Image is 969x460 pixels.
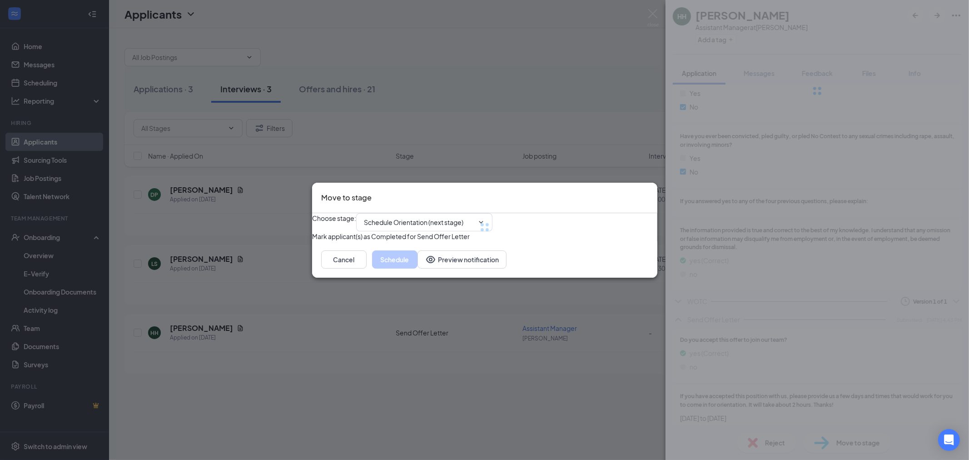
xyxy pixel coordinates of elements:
svg: Eye [425,254,436,265]
button: Cancel [321,250,367,268]
div: Open Intercom Messenger [938,429,960,451]
h3: Move to stage [321,192,372,204]
button: Schedule [372,250,417,268]
button: Preview notificationEye [417,250,507,268]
